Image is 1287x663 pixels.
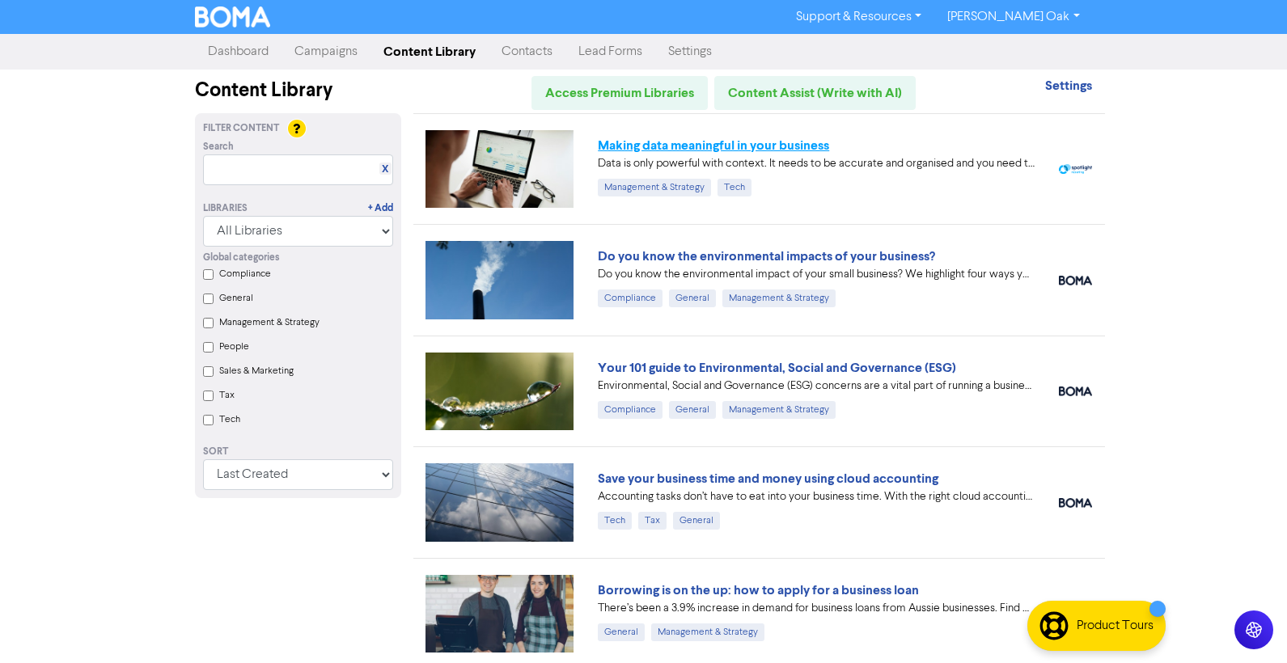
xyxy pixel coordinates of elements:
[382,163,388,175] a: X
[565,36,655,68] a: Lead Forms
[934,4,1092,30] a: [PERSON_NAME] Oak
[195,6,271,27] img: BOMA Logo
[598,623,645,641] div: General
[219,315,320,330] label: Management & Strategy
[598,582,919,598] a: Borrowing is on the up: how to apply for a business loan
[722,401,836,419] div: Management & Strategy
[368,201,393,216] a: + Add
[203,140,234,154] span: Search
[638,512,667,530] div: Tax
[203,121,393,136] div: Filter Content
[203,201,248,216] div: Libraries
[219,412,240,427] label: Tech
[598,248,935,264] a: Do you know the environmental impacts of your business?
[1059,164,1092,175] img: spotlight
[370,36,489,68] a: Content Library
[219,291,253,306] label: General
[219,364,294,378] label: Sales & Marketing
[598,401,663,419] div: Compliance
[1059,386,1092,396] img: boma
[783,4,934,30] a: Support & Resources
[598,289,663,307] div: Compliance
[655,36,725,68] a: Settings
[598,378,1035,395] div: Environmental, Social and Governance (ESG) concerns are a vital part of running a business. Our 1...
[1045,80,1092,93] a: Settings
[669,289,716,307] div: General
[598,266,1035,283] div: Do you know the environmental impact of your small business? We highlight four ways you can under...
[203,445,393,459] div: Sort
[673,512,720,530] div: General
[598,155,1035,172] div: Data is only powerful with context. It needs to be accurate and organised and you need to be clea...
[282,36,370,68] a: Campaigns
[598,137,829,154] a: Making data meaningful in your business
[651,623,764,641] div: Management & Strategy
[598,360,956,376] a: Your 101 guide to Environmental, Social and Governance (ESG)
[722,289,836,307] div: Management & Strategy
[598,471,938,487] a: Save your business time and money using cloud accounting
[718,179,751,196] div: Tech
[195,36,282,68] a: Dashboard
[489,36,565,68] a: Contacts
[531,76,708,110] a: Access Premium Libraries
[669,401,716,419] div: General
[219,340,249,354] label: People
[598,512,632,530] div: Tech
[598,488,1035,505] div: Accounting tasks don’t have to eat into your business time. With the right cloud accounting softw...
[203,251,393,265] div: Global categories
[195,76,401,105] div: Content Library
[1206,585,1287,663] iframe: Chat Widget
[1045,78,1092,94] strong: Settings
[714,76,916,110] a: Content Assist (Write with AI)
[1059,498,1092,508] img: boma_accounting
[598,179,711,196] div: Management & Strategy
[598,600,1035,617] div: There’s been a 3.9% increase in demand for business loans from Aussie businesses. Find out the be...
[219,388,235,403] label: Tax
[219,267,271,281] label: Compliance
[1059,276,1092,285] img: boma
